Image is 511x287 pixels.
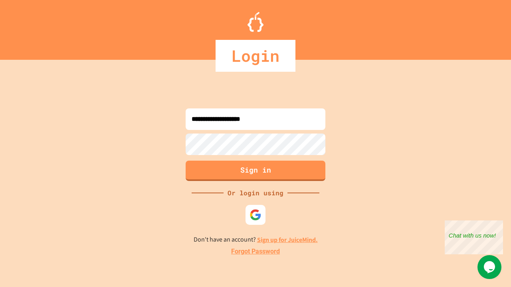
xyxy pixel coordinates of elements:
a: Sign up for JuiceMind. [257,236,318,244]
div: Login [216,40,295,72]
a: Forgot Password [231,247,280,256]
p: Don't have an account? [194,235,318,245]
iframe: chat widget [445,220,503,254]
div: Or login using [224,188,287,198]
img: google-icon.svg [250,209,261,221]
iframe: chat widget [477,255,503,279]
img: Logo.svg [248,12,263,32]
button: Sign in [186,161,325,181]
